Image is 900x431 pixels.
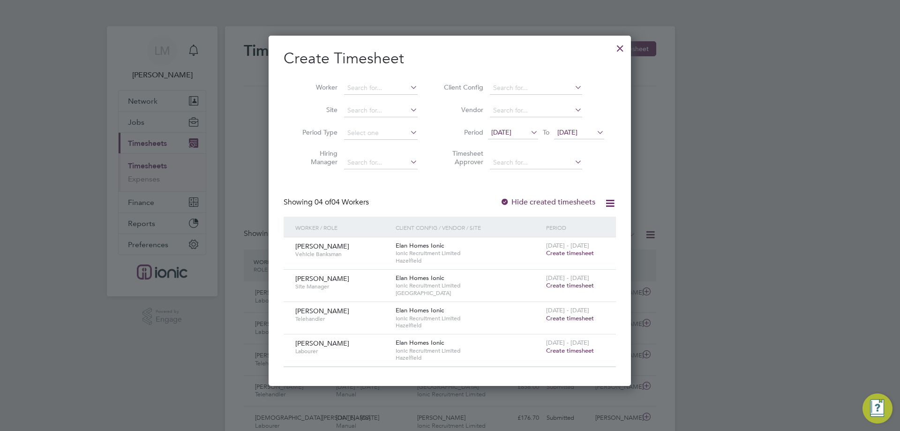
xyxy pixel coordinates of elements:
span: [DATE] [491,128,511,136]
span: [DATE] - [DATE] [546,242,589,250]
span: Ionic Recruitment Limited [396,250,541,257]
button: Engage Resource Center [862,393,892,423]
label: Timesheet Approver [441,149,483,166]
span: [PERSON_NAME] [295,339,349,348]
span: 04 of [315,197,331,207]
div: Period [544,217,607,238]
label: Hiring Manager [295,149,337,166]
input: Search for... [490,82,582,95]
input: Search for... [490,156,582,169]
div: Worker / Role [293,217,393,238]
div: Showing [284,197,371,207]
input: Search for... [344,104,418,117]
label: Period Type [295,128,337,136]
span: Site Manager [295,283,389,290]
span: Vehicle Banksman [295,250,389,258]
span: Elan Homes Ionic [396,306,444,314]
input: Search for... [344,156,418,169]
span: To [540,126,552,138]
span: [PERSON_NAME] [295,274,349,283]
span: Ionic Recruitment Limited [396,315,541,322]
div: Client Config / Vendor / Site [393,217,544,238]
span: [DATE] - [DATE] [546,274,589,282]
label: Worker [295,83,337,91]
span: Create timesheet [546,281,594,289]
input: Search for... [490,104,582,117]
span: Ionic Recruitment Limited [396,347,541,355]
span: Ionic Recruitment Limited [396,282,541,289]
span: Create timesheet [546,249,594,257]
label: Client Config [441,83,483,91]
input: Search for... [344,82,418,95]
label: Vendor [441,106,483,114]
span: [DATE] - [DATE] [546,306,589,314]
span: 04 Workers [315,197,369,207]
label: Hide created timesheets [500,197,595,207]
span: [PERSON_NAME] [295,242,349,250]
span: Hazelfield [396,354,541,362]
span: Hazelfield [396,257,541,265]
span: Telehandler [295,315,389,323]
span: Elan Homes Ionic [396,242,444,250]
span: Elan Homes Ionic [396,274,444,282]
h2: Create Timesheet [284,49,616,68]
label: Site [295,106,337,114]
input: Select one [344,127,418,140]
label: Period [441,128,483,136]
span: [PERSON_NAME] [295,307,349,315]
span: [GEOGRAPHIC_DATA] [396,289,541,297]
span: [DATE] [557,128,577,136]
span: [DATE] - [DATE] [546,339,589,347]
span: Create timesheet [546,347,594,355]
span: Elan Homes Ionic [396,339,444,347]
span: Create timesheet [546,314,594,322]
span: Hazelfield [396,322,541,329]
span: Labourer [295,348,389,355]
